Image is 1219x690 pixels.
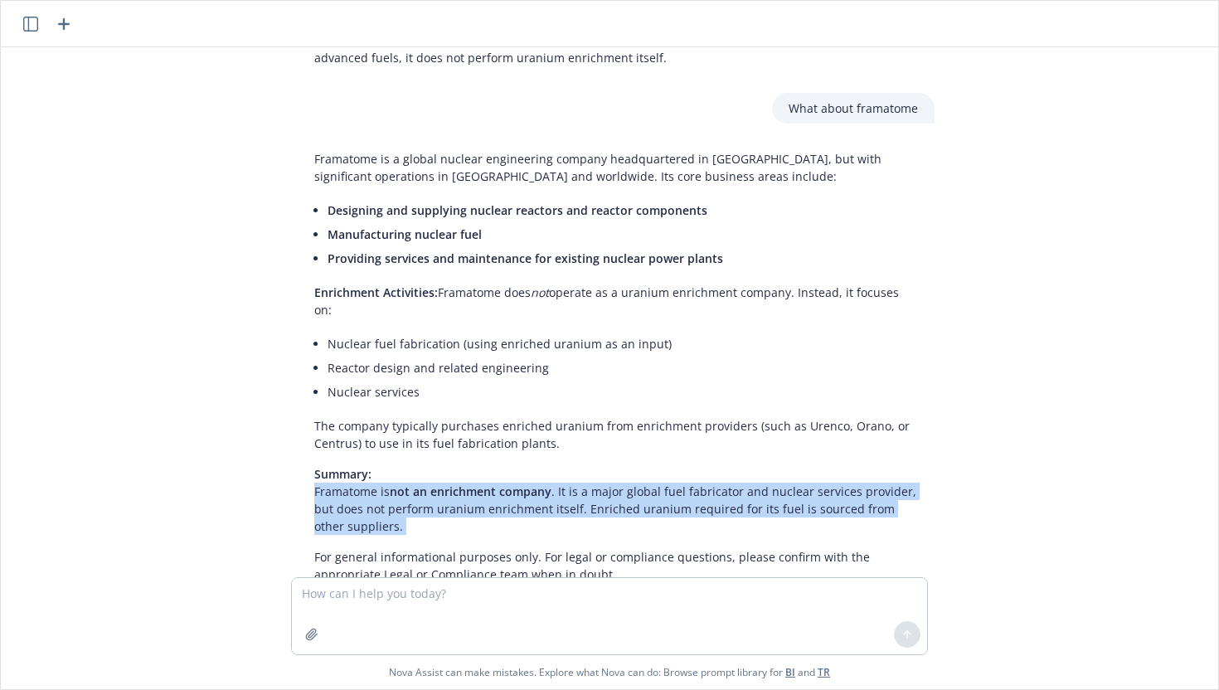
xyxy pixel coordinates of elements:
li: Reactor design and related engineering [328,356,918,380]
p: Framatome does operate as a uranium enrichment company. Instead, it focuses on: [314,284,918,318]
span: not an enrichment company [390,483,551,499]
li: Nuclear services [328,380,918,404]
span: Enrichment Activities: [314,284,438,300]
p: What about framatome [789,100,918,117]
li: Nuclear fuel fabrication (using enriched uranium as an input) [328,332,918,356]
p: Framatome is . It is a major global fuel fabricator and nuclear services provider, but does not p... [314,465,918,535]
a: TR [818,665,830,679]
span: Providing services and maintenance for existing nuclear power plants [328,250,723,266]
p: For general informational purposes only. For legal or compliance questions, please confirm with t... [314,548,918,583]
em: not [531,284,549,300]
p: The company typically purchases enriched uranium from enrichment providers (such as Urenco, Orano... [314,417,918,452]
span: Summary: [314,466,372,482]
p: In summary, while Standard Nuclear plays a crucial role in the nuclear fuel supply chain by produ... [314,32,918,66]
a: BI [785,665,795,679]
span: Manufacturing nuclear fuel [328,226,482,242]
span: Designing and supplying nuclear reactors and reactor components [328,202,707,218]
p: Framatome is a global nuclear engineering company headquartered in [GEOGRAPHIC_DATA], but with si... [314,150,918,185]
span: Nova Assist can make mistakes. Explore what Nova can do: Browse prompt library for and [389,655,830,689]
